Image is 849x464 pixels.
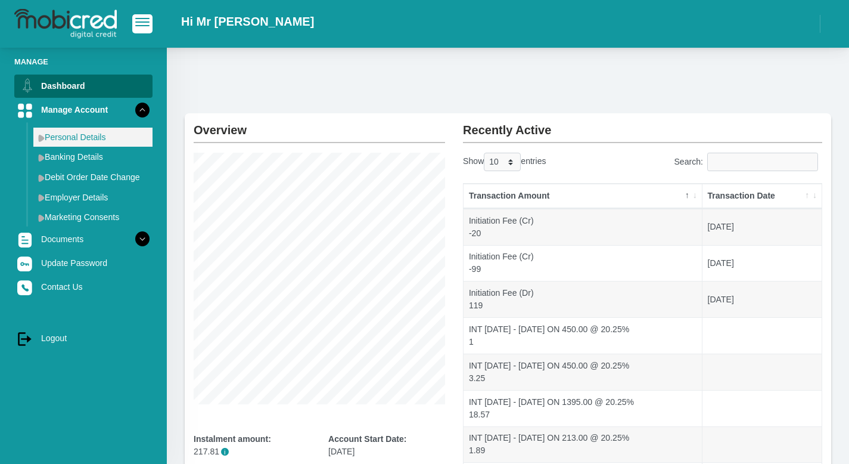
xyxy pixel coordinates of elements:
th: Transaction Date: activate to sort column ascending [702,184,822,209]
td: [DATE] [702,209,822,245]
a: Dashboard [14,75,153,97]
a: Manage Account [14,98,153,121]
a: Marketing Consents [33,208,153,227]
td: Initiation Fee (Cr) -20 [464,209,702,245]
td: INT [DATE] - [DATE] ON 213.00 @ 20.25% 1.89 [464,426,702,463]
img: menu arrow [38,194,45,202]
a: Banking Details [33,147,153,166]
td: INT [DATE] - [DATE] ON 450.00 @ 20.25% 1 [464,317,702,354]
img: menu arrow [38,154,45,162]
label: Show entries [463,153,546,171]
input: Search: [707,153,818,171]
a: Employer Details [33,188,153,207]
img: logo-mobicred.svg [14,9,117,39]
label: Search: [674,153,822,171]
img: menu arrow [38,174,45,182]
select: Showentries [484,153,521,171]
a: Documents [14,228,153,250]
img: menu arrow [38,214,45,222]
p: 217.81 [194,446,310,458]
img: menu arrow [38,134,45,142]
td: Initiation Fee (Dr) 119 [464,281,702,317]
a: Update Password [14,252,153,274]
h2: Overview [194,113,445,137]
li: Manage [14,56,153,67]
th: Transaction Amount: activate to sort column descending [464,184,702,209]
td: [DATE] [702,281,822,317]
td: [DATE] [702,245,822,282]
div: [DATE] [328,433,445,458]
h2: Hi Mr [PERSON_NAME] [181,14,314,29]
a: Personal Details [33,128,153,147]
span: i [221,448,229,456]
td: INT [DATE] - [DATE] ON 1395.00 @ 20.25% 18.57 [464,390,702,426]
a: Contact Us [14,276,153,298]
a: Logout [14,327,153,349]
h2: Recently Active [463,113,822,137]
a: Debit Order Date Change [33,168,153,187]
b: Account Start Date: [328,434,406,444]
b: Instalment amount: [194,434,271,444]
td: INT [DATE] - [DATE] ON 450.00 @ 20.25% 3.25 [464,354,702,390]
td: Initiation Fee (Cr) -99 [464,245,702,282]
